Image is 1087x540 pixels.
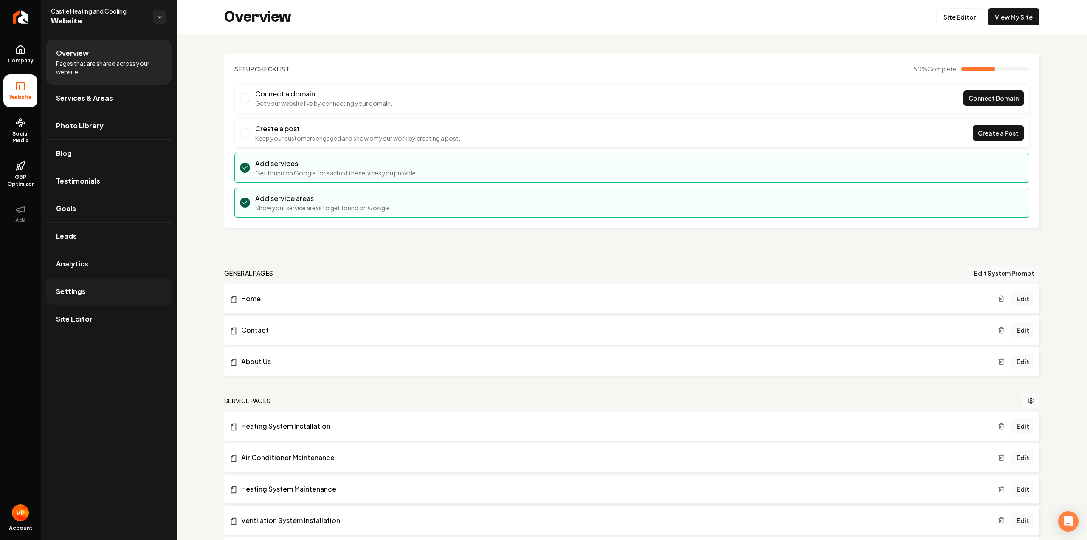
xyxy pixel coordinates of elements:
a: GBP Optimizer [3,154,37,194]
a: Contact [229,325,998,335]
span: Social Media [3,130,37,144]
p: Get found on Google for each of the services you provide. [255,169,417,177]
h3: Add service areas [255,193,391,204]
span: Website [6,94,35,101]
a: Edit [1011,450,1034,465]
span: Site Editor [56,314,93,324]
a: Ventilation System Installation [229,515,998,526]
p: Keep your customers engaged and show off your work by creating a post. [255,134,460,142]
img: Vince Payne [12,504,29,521]
span: Ads [12,217,29,224]
a: Site Editor [46,305,172,333]
span: Connect Domain [969,94,1019,103]
a: Company [3,38,37,71]
span: Goals [56,204,76,214]
a: Settings [46,278,172,305]
span: GBP Optimizer [3,174,37,187]
p: Show your service areas to get found on Google. [255,204,391,212]
h2: Service Pages [224,396,271,405]
span: Castle Heating and Cooling [51,7,146,15]
a: Edit [1011,354,1034,369]
a: Edit [1011,481,1034,497]
span: Setup [234,65,255,73]
span: Create a Post [978,129,1019,138]
h2: Overview [224,8,291,25]
a: Edit [1011,322,1034,338]
span: Pages that are shared across your website. [56,59,161,76]
span: Company [4,57,37,64]
button: Edit System Prompt [969,266,1039,281]
a: Connect Domain [963,90,1024,106]
a: Edit [1011,513,1034,528]
span: 50 % [913,65,956,73]
h2: general pages [224,269,273,277]
a: Home [229,294,998,304]
span: Services & Areas [56,93,113,103]
a: Analytics [46,250,172,277]
a: Air Conditioner Maintenance [229,452,998,463]
span: Complete [927,65,956,73]
span: Leads [56,231,77,241]
span: Blog [56,148,72,158]
a: About Us [229,356,998,367]
a: Leads [46,223,172,250]
span: Photo Library [56,121,104,131]
button: Ads [3,198,37,231]
a: Testimonials [46,167,172,195]
h3: Add services [255,158,417,169]
a: Blog [46,140,172,167]
button: Open user button [12,504,29,521]
a: Site Editor [936,8,983,25]
a: Goals [46,195,172,222]
a: View My Site [988,8,1039,25]
h3: Create a post [255,124,460,134]
a: Photo Library [46,112,172,139]
a: Social Media [3,111,37,151]
a: Services & Areas [46,85,172,112]
h2: Checklist [234,65,290,73]
span: Settings [56,286,86,297]
div: Open Intercom Messenger [1058,511,1079,532]
a: Create a Post [973,125,1024,141]
a: Heating System Maintenance [229,484,998,494]
span: Website [51,15,146,27]
a: Edit [1011,418,1034,434]
h3: Connect a domain [255,89,392,99]
p: Get your website live by connecting your domain. [255,99,392,107]
a: Edit [1011,291,1034,306]
span: Analytics [56,259,88,269]
a: Heating System Installation [229,421,998,431]
span: Account [9,525,32,532]
img: Rebolt Logo [13,10,28,24]
span: Overview [56,48,89,58]
span: Testimonials [56,176,100,186]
